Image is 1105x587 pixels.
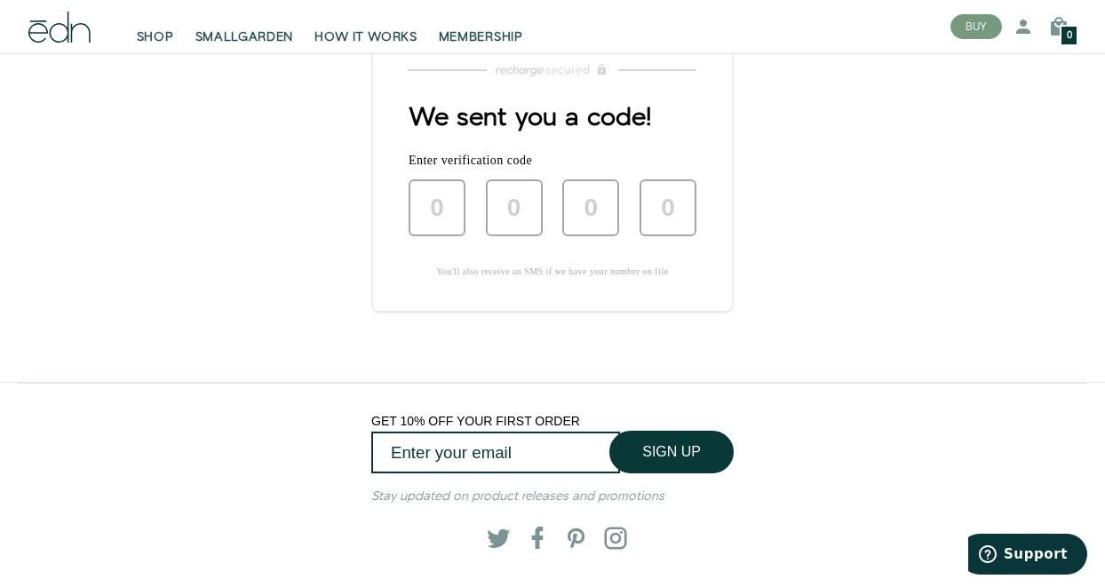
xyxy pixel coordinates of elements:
[1067,31,1072,41] span: 0
[371,414,580,428] span: GET 10% OFF YOUR FIRST ORDER
[950,14,1002,39] button: BUY
[428,7,534,46] a: MEMBERSHIP
[195,28,294,46] span: SMALLGARDEN
[371,488,664,505] em: Stay updated on product releases and promotions
[640,179,696,236] input: 0
[185,7,305,46] a: SMALLGARDEN
[409,265,696,279] p: You'll also receive an SMS if we have your number on file
[486,179,543,236] input: 0
[126,7,185,46] a: SHOP
[439,28,523,46] span: MEMBERSHIP
[373,58,732,83] a: Recharge Subscriptions website
[562,179,619,236] input: 0
[137,28,174,46] span: SHOP
[968,534,1087,578] iframe: Opens a widget where you can find more information
[371,432,620,473] input: Enter your email
[409,179,465,236] input: 0
[409,154,696,167] p: Enter verification code
[409,104,696,132] h1: We sent you a code!
[304,7,427,46] a: HOW IT WORKS
[314,28,417,46] span: HOW IT WORKS
[609,431,734,473] button: SIGN UP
